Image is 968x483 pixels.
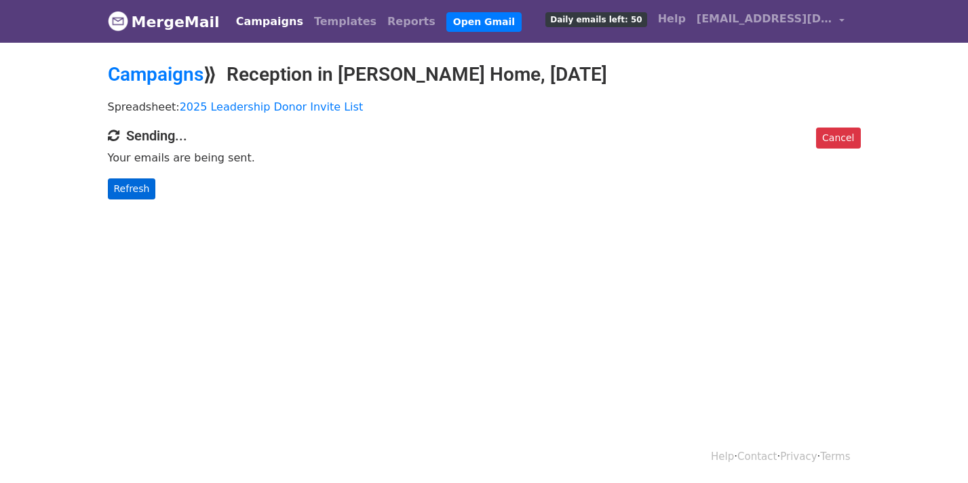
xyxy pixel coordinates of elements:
a: Contact [737,450,777,463]
a: Privacy [780,450,817,463]
iframe: Chat Widget [900,418,968,483]
h4: Sending... [108,128,861,144]
a: MergeMail [108,7,220,36]
a: Campaigns [108,63,204,85]
a: Templates [309,8,382,35]
a: Reports [382,8,441,35]
a: Daily emails left: 50 [540,5,652,33]
h2: ⟫ Reception in [PERSON_NAME] Home, [DATE] [108,63,861,86]
a: [EMAIL_ADDRESS][DOMAIN_NAME] [691,5,850,37]
a: Cancel [816,128,860,149]
a: Open Gmail [446,12,522,32]
a: Campaigns [231,8,309,35]
a: Terms [820,450,850,463]
p: Spreadsheet: [108,100,861,114]
img: MergeMail logo [108,11,128,31]
a: Help [711,450,734,463]
span: [EMAIL_ADDRESS][DOMAIN_NAME] [697,11,832,27]
p: Your emails are being sent. [108,151,861,165]
a: 2025 Leadership Donor Invite List [180,100,363,113]
span: Daily emails left: 50 [545,12,646,27]
a: Refresh [108,178,156,199]
a: Help [653,5,691,33]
